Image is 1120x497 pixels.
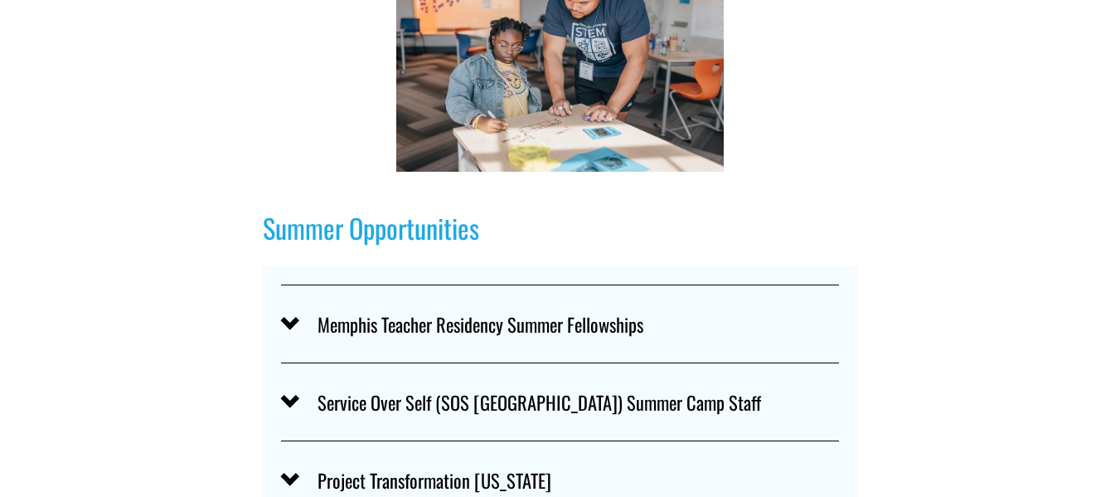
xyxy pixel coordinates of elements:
span: Project Transformation [US_STATE] [299,466,840,494]
h2: Summer Opportunities [263,210,857,246]
button: Service Over Self (SOS [GEOGRAPHIC_DATA]) Summer Camp Staff [281,363,840,441]
span: Service Over Self (SOS [GEOGRAPHIC_DATA]) Summer Camp Staff [299,388,840,416]
button: Memphis Teacher Residency Summer Fellowships [281,285,840,363]
span: Memphis Teacher Residency Summer Fellowships [299,310,840,338]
